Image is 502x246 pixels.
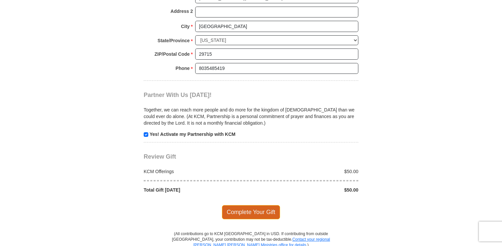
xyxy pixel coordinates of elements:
[251,168,362,175] div: $50.00
[144,92,212,98] span: Partner With Us [DATE]!
[144,153,176,160] span: Review Gift
[176,64,190,73] strong: Phone
[155,49,190,59] strong: ZIP/Postal Code
[140,187,251,193] div: Total Gift [DATE]
[150,132,235,137] strong: Yes! Activate my Partnership with KCM
[251,187,362,193] div: $50.00
[170,7,193,16] strong: Address 2
[140,168,251,175] div: KCM Offerings
[158,36,190,45] strong: State/Province
[144,107,358,126] p: Together, we can reach more people and do more for the kingdom of [DEMOGRAPHIC_DATA] than we coul...
[222,205,280,219] span: Complete Your Gift
[181,22,190,31] strong: City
